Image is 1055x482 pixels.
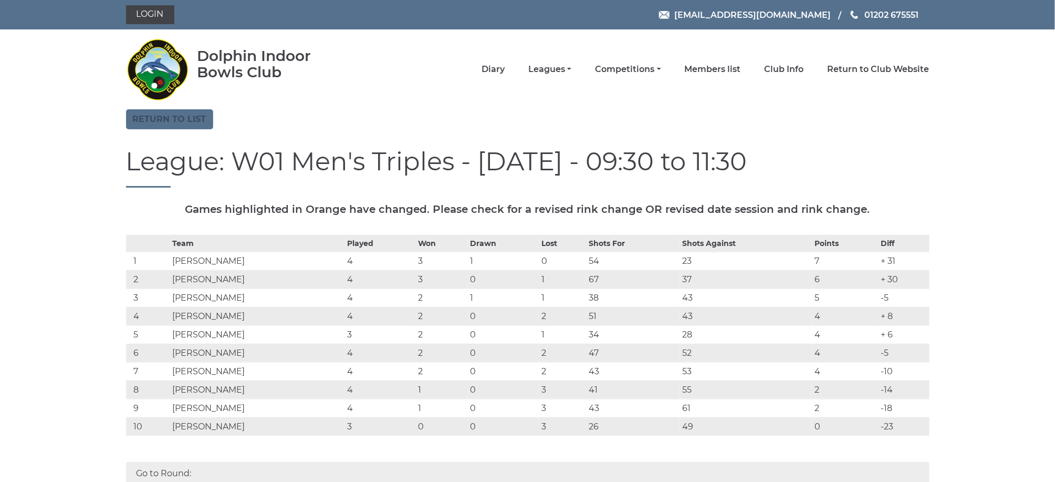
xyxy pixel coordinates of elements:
td: 23 [680,252,812,270]
td: 2 [126,270,170,289]
a: Email [EMAIL_ADDRESS][DOMAIN_NAME] [659,8,831,22]
td: 4 [344,362,415,381]
img: Email [659,11,670,19]
td: 0 [468,270,539,289]
td: 3 [539,399,586,417]
td: 0 [468,417,539,436]
span: 01202 675551 [864,9,918,19]
td: 55 [680,381,812,399]
td: 61 [680,399,812,417]
td: -5 [879,289,929,307]
td: 3 [539,381,586,399]
td: 3 [344,325,415,344]
td: 2 [812,399,878,417]
td: 4 [812,362,878,381]
a: Phone us 01202 675551 [849,8,918,22]
td: 43 [586,362,680,381]
td: 67 [586,270,680,289]
td: 0 [468,381,539,399]
td: 0 [416,417,468,436]
td: + 8 [879,307,929,325]
td: 2 [416,325,468,344]
h5: Games highlighted in Orange have changed. Please check for a revised rink change OR revised date ... [126,203,929,215]
td: 2 [416,307,468,325]
td: 4 [812,325,878,344]
td: 2 [812,381,878,399]
th: Points [812,235,878,252]
td: 3 [416,270,468,289]
th: Shots For [586,235,680,252]
td: 1 [416,381,468,399]
td: + 31 [879,252,929,270]
td: 28 [680,325,812,344]
div: Dolphin Indoor Bowls Club [197,48,344,80]
td: 0 [468,399,539,417]
td: 4 [126,307,170,325]
td: [PERSON_NAME] [170,252,344,270]
td: 7 [812,252,878,270]
td: 47 [586,344,680,362]
td: 0 [468,307,539,325]
td: -18 [879,399,929,417]
td: 2 [539,307,586,325]
td: 0 [539,252,586,270]
td: 43 [680,307,812,325]
td: 2 [416,344,468,362]
td: 6 [126,344,170,362]
th: Team [170,235,344,252]
td: 2 [416,289,468,307]
td: -10 [879,362,929,381]
img: Dolphin Indoor Bowls Club [126,33,189,106]
td: 54 [586,252,680,270]
td: 1 [416,399,468,417]
td: 1 [126,252,170,270]
a: Members list [685,64,741,75]
td: 26 [586,417,680,436]
h1: League: W01 Men's Triples - [DATE] - 09:30 to 11:30 [126,148,929,188]
td: 5 [812,289,878,307]
td: 1 [539,325,586,344]
td: [PERSON_NAME] [170,417,344,436]
td: 43 [586,399,680,417]
td: [PERSON_NAME] [170,307,344,325]
td: 52 [680,344,812,362]
td: 1 [468,252,539,270]
td: 3 [344,417,415,436]
a: Club Info [765,64,804,75]
td: 0 [468,362,539,381]
td: 4 [344,344,415,362]
td: 4 [344,381,415,399]
td: [PERSON_NAME] [170,362,344,381]
img: Phone us [851,11,858,19]
a: Diary [482,64,505,75]
td: 34 [586,325,680,344]
td: 1 [539,270,586,289]
td: 3 [416,252,468,270]
td: 4 [344,270,415,289]
th: Won [416,235,468,252]
td: 0 [468,344,539,362]
td: + 6 [879,325,929,344]
th: Lost [539,235,586,252]
td: 4 [344,307,415,325]
a: Competitions [595,64,661,75]
td: 43 [680,289,812,307]
td: [PERSON_NAME] [170,399,344,417]
td: 4 [812,344,878,362]
td: 41 [586,381,680,399]
td: 0 [468,325,539,344]
a: Leagues [528,64,571,75]
td: 2 [539,362,586,381]
a: Login [126,5,174,24]
td: 10 [126,417,170,436]
td: 53 [680,362,812,381]
th: Diff [879,235,929,252]
td: 38 [586,289,680,307]
th: Played [344,235,415,252]
td: 4 [812,307,878,325]
td: [PERSON_NAME] [170,325,344,344]
a: Return to Club Website [828,64,929,75]
th: Shots Against [680,235,812,252]
span: [EMAIL_ADDRESS][DOMAIN_NAME] [674,9,831,19]
td: 49 [680,417,812,436]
